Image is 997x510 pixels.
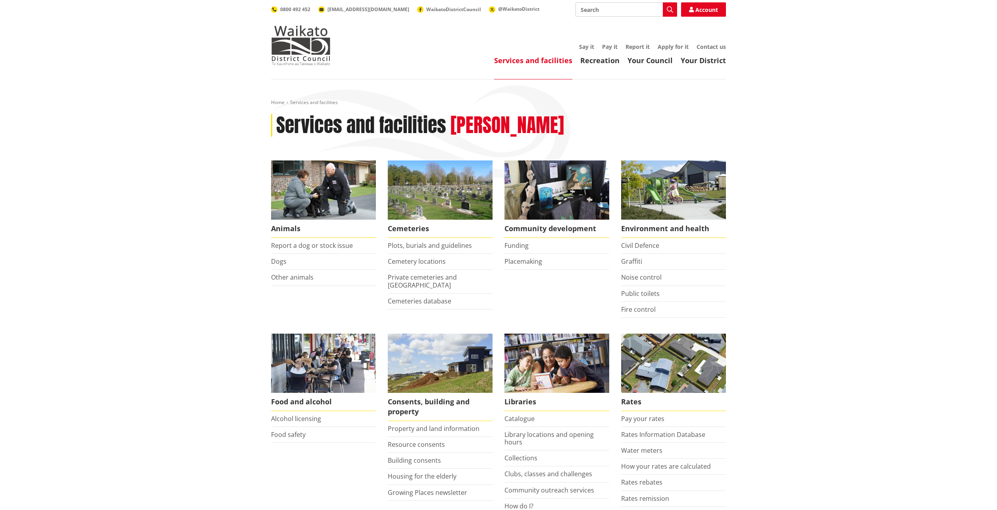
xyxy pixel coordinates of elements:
[504,430,594,446] a: Library locations and opening hours
[504,334,609,411] a: Library membership is free to everyone who lives in the Waikato district. Libraries
[494,56,572,65] a: Services and facilities
[417,6,481,13] a: WaikatoDistrictCouncil
[626,43,650,50] a: Report it
[504,414,535,423] a: Catalogue
[388,424,479,433] a: Property and land information
[621,478,662,487] a: Rates rebates
[388,297,451,305] a: Cemeteries database
[388,220,493,238] span: Cemeteries
[504,469,592,478] a: Clubs, classes and challenges
[621,334,726,393] img: Rates-thumbnail
[388,393,493,421] span: Consents, building and property
[621,430,705,439] a: Rates Information Database
[388,488,467,497] a: Growing Places newsletter
[388,241,472,250] a: Plots, burials and guidelines
[504,334,609,393] img: Waikato District Council libraries
[621,220,726,238] span: Environment and health
[621,462,711,471] a: How your rates are calculated
[426,6,481,13] span: WaikatoDistrictCouncil
[621,241,659,250] a: Civil Defence
[621,334,726,411] a: Pay your rates online Rates
[271,430,306,439] a: Food safety
[388,334,493,421] a: New Pokeno housing development Consents, building and property
[280,6,310,13] span: 0800 492 452
[271,99,285,106] a: Home
[621,414,664,423] a: Pay your rates
[271,6,310,13] a: 0800 492 452
[575,2,677,17] input: Search input
[271,273,314,282] a: Other animals
[498,6,539,12] span: @WaikatoDistrict
[602,43,618,50] a: Pay it
[290,99,338,106] span: Services and facilities
[271,25,331,65] img: Waikato District Council - Te Kaunihera aa Takiwaa o Waikato
[621,160,726,238] a: New housing in Pokeno Environment and health
[580,56,620,65] a: Recreation
[504,454,537,462] a: Collections
[621,273,662,282] a: Noise control
[271,220,376,238] span: Animals
[681,56,726,65] a: Your District
[276,114,446,137] h1: Services and facilities
[271,160,376,238] a: Waikato District Council Animal Control team Animals
[388,472,456,481] a: Housing for the elderly
[388,257,446,266] a: Cemetery locations
[621,289,660,298] a: Public toilets
[621,393,726,411] span: Rates
[621,494,669,503] a: Rates remission
[489,6,539,12] a: @WaikatoDistrict
[388,273,457,289] a: Private cemeteries and [GEOGRAPHIC_DATA]
[271,334,376,393] img: Food and Alcohol in the Waikato
[621,305,656,314] a: Fire control
[271,160,376,220] img: Animal Control
[271,257,287,266] a: Dogs
[388,456,441,465] a: Building consents
[697,43,726,50] a: Contact us
[450,114,564,137] h2: [PERSON_NAME]
[504,160,609,238] a: Matariki Travelling Suitcase Art Exhibition Community development
[621,160,726,220] img: New housing in Pokeno
[271,414,321,423] a: Alcohol licensing
[327,6,409,13] span: [EMAIL_ADDRESS][DOMAIN_NAME]
[271,334,376,411] a: Food and Alcohol in the Waikato Food and alcohol
[621,257,642,266] a: Graffiti
[271,241,353,250] a: Report a dog or stock issue
[627,56,673,65] a: Your Council
[681,2,726,17] a: Account
[271,393,376,411] span: Food and alcohol
[504,393,609,411] span: Libraries
[621,446,662,455] a: Water meters
[318,6,409,13] a: [EMAIL_ADDRESS][DOMAIN_NAME]
[388,160,493,238] a: Huntly Cemetery Cemeteries
[504,220,609,238] span: Community development
[504,241,529,250] a: Funding
[658,43,689,50] a: Apply for it
[388,160,493,220] img: Huntly Cemetery
[388,334,493,393] img: Land and property thumbnail
[504,486,594,495] a: Community outreach services
[271,99,726,106] nav: breadcrumb
[579,43,594,50] a: Say it
[388,440,445,449] a: Resource consents
[504,160,609,220] img: Matariki Travelling Suitcase Art Exhibition
[504,257,542,266] a: Placemaking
